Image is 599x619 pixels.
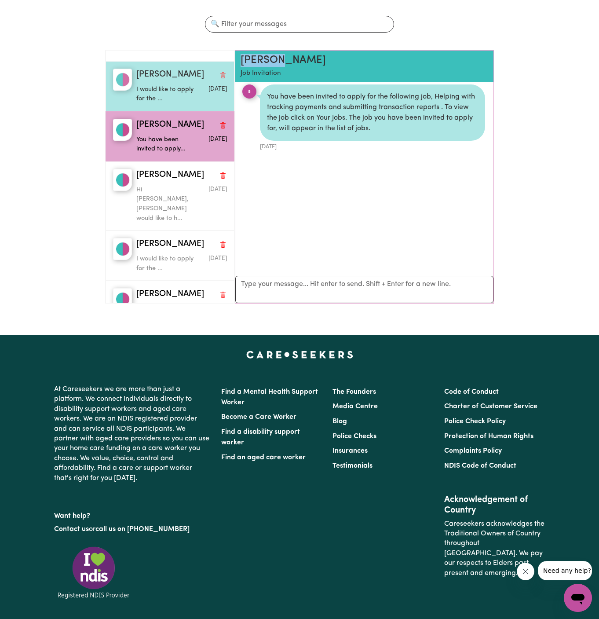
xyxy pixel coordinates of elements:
[106,281,234,321] button: Amira T[PERSON_NAME]Delete conversationHi yes what day?Message sent on September 1, 2024
[221,454,306,461] a: Find an aged care worker
[221,414,296,421] a: Become a Care Worker
[106,61,234,111] button: Veronica H[PERSON_NAME]Delete conversationI would like to apply for the ...Message sent on Octobe...
[517,563,534,580] iframe: Close message
[260,84,485,141] div: You have been invited to apply for the following job, Helping with tracking payments and submitti...
[444,516,545,582] p: Careseekers acknowledges the Traditional Owners of Country throughout [GEOGRAPHIC_DATA]. We pay o...
[241,54,447,67] h2: [PERSON_NAME]
[241,69,447,79] p: Job Invitation
[444,418,506,425] a: Police Check Policy
[444,447,502,454] a: Complaints Policy
[95,526,190,533] a: call us on [PHONE_NUMBER]
[113,169,132,191] img: Jennifer O
[113,119,132,141] img: scott a
[260,141,485,151] div: [DATE]
[444,494,545,516] h2: Acknowledgement of Country
[113,238,132,260] img: Christine M
[136,254,197,273] p: I would like to apply for the ...
[444,433,533,440] a: Protection of Human Rights
[136,185,197,223] p: Hi [PERSON_NAME], [PERSON_NAME] would like to h...
[208,136,227,142] span: Message sent on September 4, 2024
[444,388,499,396] a: Code of Conduct
[136,238,204,251] span: [PERSON_NAME]
[221,388,318,406] a: Find a Mental Health Support Worker
[113,69,132,91] img: Veronica H
[136,169,204,182] span: [PERSON_NAME]
[219,169,227,181] button: Delete conversation
[221,429,300,446] a: Find a disability support worker
[332,418,347,425] a: Blog
[208,187,227,192] span: Message sent on September 3, 2024
[208,256,227,261] span: Message sent on September 2, 2024
[136,135,197,154] p: You have been invited to apply...
[54,526,89,533] a: Contact us
[219,119,227,131] button: Delete conversation
[242,84,256,99] div: s
[113,288,132,310] img: Amira T
[246,351,353,358] a: Careseekers home page
[106,161,234,231] button: Jennifer O[PERSON_NAME]Delete conversationHi [PERSON_NAME], [PERSON_NAME] would like to h...Messa...
[332,388,376,396] a: The Founders
[219,289,227,300] button: Delete conversation
[332,447,368,454] a: Insurances
[219,239,227,250] button: Delete conversation
[332,462,373,469] a: Testimonials
[54,381,211,487] p: At Careseekers we are more than just a platform. We connect individuals directly to disability su...
[54,545,133,600] img: Registered NDIS provider
[444,462,516,469] a: NDIS Code of Conduct
[564,584,592,612] iframe: Button to launch messaging window
[136,119,204,132] span: [PERSON_NAME]
[106,111,234,161] button: scott a[PERSON_NAME]Delete conversationYou have been invited to apply...Message sent on September...
[136,288,204,301] span: [PERSON_NAME]
[332,433,376,440] a: Police Checks
[444,403,537,410] a: Charter of Customer Service
[219,69,227,81] button: Delete conversation
[136,69,204,81] span: [PERSON_NAME]
[106,231,234,281] button: Christine M[PERSON_NAME]Delete conversationI would like to apply for the ...Message sent on Septe...
[136,85,197,104] p: I would like to apply for the ...
[54,508,211,521] p: Want help?
[332,403,378,410] a: Media Centre
[205,16,394,33] input: 🔍 Filter your messages
[208,86,227,92] span: Message sent on October 2, 2024
[54,521,211,538] p: or
[538,561,592,580] iframe: Message from company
